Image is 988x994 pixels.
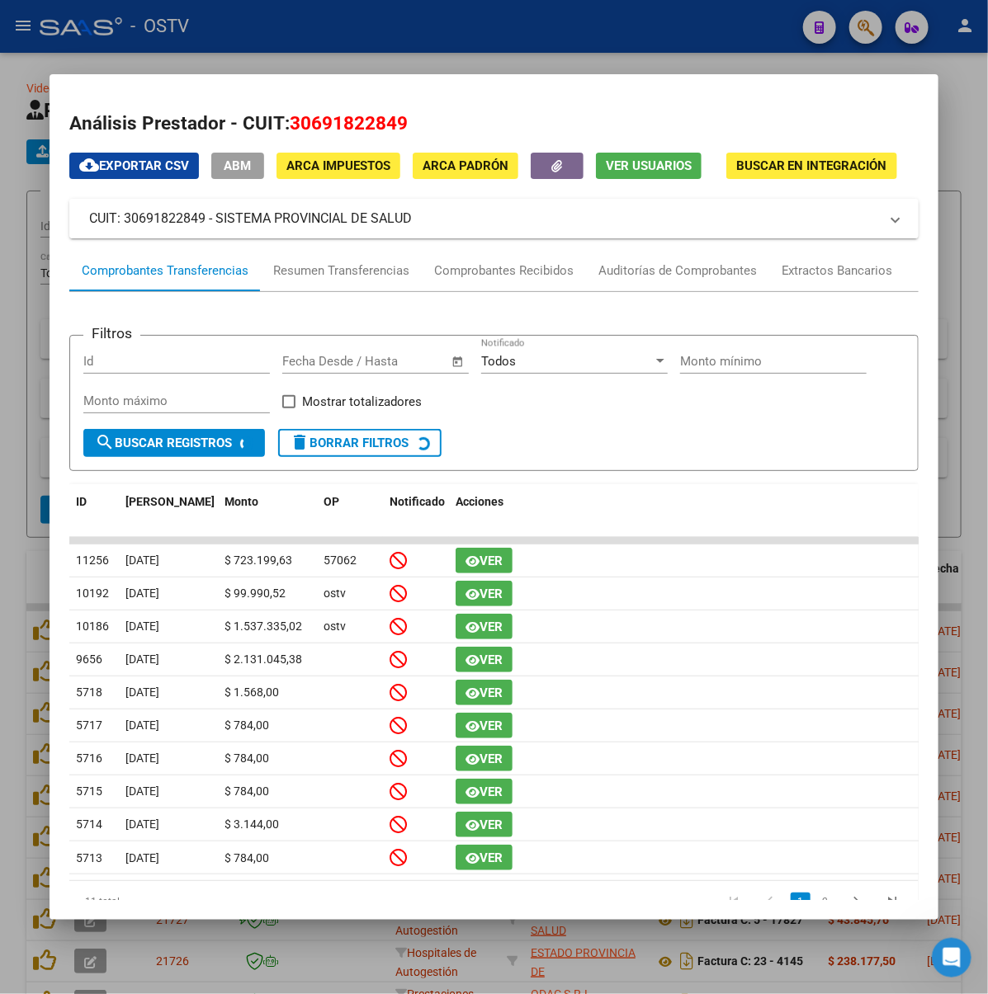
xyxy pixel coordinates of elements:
span: Exportar CSV [79,158,189,173]
span: $ 784,00 [225,784,269,798]
span: Ver [480,817,503,832]
span: $ 784,00 [225,718,269,732]
span: 10186 [76,619,109,633]
span: Ver [480,850,503,865]
input: Fecha inicio [282,354,349,369]
span: [DATE] [125,587,159,600]
span: [DATE] [125,619,159,633]
span: ARCA Impuestos [286,159,390,174]
span: $ 784,00 [225,751,269,765]
div: Comprobantes Transferencias [82,261,248,280]
span: Acciones [456,495,503,508]
a: go to first page [718,893,749,911]
span: ostv [324,587,346,600]
button: ARCA Padrón [413,153,518,178]
a: go to last page [877,893,908,911]
span: [DATE] [125,652,159,666]
span: [DATE] [125,751,159,765]
span: Ver [480,784,503,799]
span: 5715 [76,784,102,798]
span: Buscar Registros [95,436,232,450]
span: ostv [324,619,346,633]
button: ARCA Impuestos [277,153,400,178]
mat-icon: search [95,432,115,452]
span: $ 1.537.335,02 [225,619,302,633]
span: Ver [480,554,503,568]
h3: Filtros [83,323,140,344]
span: Ver [480,685,503,700]
span: Ver [480,652,503,667]
mat-panel-title: CUIT: 30691822849 - SISTEMA PROVINCIAL DE SALUD [89,209,879,228]
span: 57062 [324,554,357,567]
span: ID [76,495,87,508]
button: Ver [456,647,513,672]
button: Ver [456,548,513,573]
span: 11256 [76,554,109,567]
button: Buscar Registros [83,429,265,457]
button: Ver [456,680,513,705]
mat-icon: cloud_download [79,155,99,175]
span: Borrar Filtros [290,436,409,450]
span: 5713 [76,851,102,864]
span: 5714 [76,817,102,831]
span: ARCA Padrón [423,159,508,174]
span: Todos [481,354,516,369]
button: Ver [456,713,513,738]
span: 5717 [76,718,102,732]
datatable-header-cell: ID [69,484,119,539]
span: $ 3.144,00 [225,817,279,831]
button: Ver [456,581,513,606]
span: [DATE] [125,554,159,567]
button: Ver [456,614,513,639]
span: 30691822849 [290,112,408,134]
span: OP [324,495,339,508]
span: Monto [225,495,258,508]
input: Fecha fin [364,354,444,369]
span: [DATE] [125,817,159,831]
datatable-header-cell: Fecha T. [119,484,218,539]
span: 5718 [76,685,102,699]
span: [PERSON_NAME] [125,495,215,508]
li: page 1 [788,888,813,916]
iframe: Intercom live chat [932,938,971,978]
span: Ver [480,751,503,766]
span: [DATE] [125,685,159,699]
button: Exportar CSV [69,153,199,178]
span: [DATE] [125,851,159,864]
span: [DATE] [125,718,159,732]
span: ABM [224,159,251,174]
span: Ver [480,619,503,634]
li: page 2 [813,888,838,916]
span: Buscar en Integración [736,159,887,174]
a: 2 [815,893,835,911]
h2: Análisis Prestador - CUIT: [69,110,919,138]
span: 9656 [76,652,102,666]
div: Extractos Bancarios [782,261,893,280]
span: $ 723.199,63 [225,554,292,567]
span: Notificado [390,495,445,508]
span: Ver Usuarios [606,159,692,174]
button: Open calendar [448,352,467,371]
button: Ver Usuarios [596,153,702,178]
a: go to next page [840,893,872,911]
button: Borrar Filtros [278,429,442,457]
div: Comprobantes Recibidos [434,261,574,280]
datatable-header-cell: Notificado [383,484,449,539]
a: 1 [791,893,811,911]
datatable-header-cell: Monto [218,484,317,539]
a: go to previous page [754,893,786,911]
datatable-header-cell: OP [317,484,383,539]
span: Mostrar totalizadores [302,392,422,412]
mat-expansion-panel-header: CUIT: 30691822849 - SISTEMA PROVINCIAL DE SALUD [69,199,919,238]
div: 11 total [69,881,236,922]
span: Ver [480,587,503,601]
mat-icon: delete [290,432,310,452]
div: Auditorías de Comprobantes [598,261,757,280]
button: Buscar en Integración [726,153,897,178]
button: Ver [456,812,513,837]
span: $ 99.990,52 [225,587,286,600]
span: [DATE] [125,784,159,798]
span: $ 784,00 [225,851,269,864]
button: Ver [456,779,513,804]
button: Ver [456,746,513,771]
